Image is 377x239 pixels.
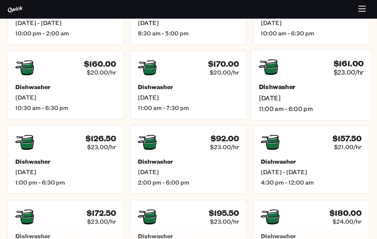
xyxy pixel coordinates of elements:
span: 10:00 am - 6:30 pm [261,29,362,37]
span: [DATE] [261,19,362,26]
span: [DATE] - [DATE] [15,19,116,26]
a: $170.00$20.00/hrDishwasher[DATE]11:00 am - 7:30 pm [130,51,247,119]
span: 1:00 pm - 6:30 pm [15,179,116,186]
span: $20.00/hr [210,69,239,76]
span: 2:00 pm - 6:00 pm [138,179,239,186]
span: [DATE] [138,19,239,26]
span: [DATE] [259,94,364,102]
span: $23.00/hr [333,68,364,76]
span: 10:30 am - 6:30 pm [15,104,116,111]
h5: Dishwasher [15,83,116,91]
span: $20.00/hr [87,69,116,76]
span: 11:00 am - 6:00 pm [259,105,364,113]
span: $24.00/hr [333,218,362,225]
span: $23.00/hr [210,143,239,151]
span: 4:30 pm - 12:00 am [261,179,362,186]
a: $157.50$21.00/hrDishwasher[DATE] - [DATE]4:30 pm - 12:00 am [253,125,370,194]
h4: $161.00 [333,59,364,68]
h4: $170.00 [208,59,239,69]
span: 11:00 am - 7:30 pm [138,104,239,111]
span: $23.00/hr [210,218,239,225]
span: [DATE] [15,168,116,176]
span: [DATE] - [DATE] [261,168,362,176]
h5: Dishwasher [15,158,116,165]
a: $160.00$20.00/hrDishwasher[DATE]10:30 am - 6:30 pm [7,51,124,119]
a: $161.00$23.00/hrDishwasher[DATE]11:00 am - 6:00 pm [250,49,372,120]
h5: Dishwasher [261,158,362,165]
span: 8:30 am - 5:00 pm [138,29,239,37]
span: $21.00/hr [334,143,362,151]
a: $126.50$23.00/hrDishwasher[DATE]1:00 pm - 6:30 pm [7,125,124,194]
h4: $92.00 [211,134,239,143]
h4: $172.50 [87,208,116,218]
h4: $160.00 [84,59,116,69]
h4: $126.50 [86,134,116,143]
span: [DATE] [138,168,239,176]
span: 10:00 pm - 2:00 am [15,29,116,37]
span: $23.00/hr [87,143,116,151]
h5: Dishwasher [259,83,364,91]
h5: Dishwasher [138,158,239,165]
h4: $157.50 [333,134,362,143]
a: $92.00$23.00/hrDishwasher[DATE]2:00 pm - 6:00 pm [130,125,247,194]
h4: $195.50 [209,208,239,218]
span: [DATE] [138,94,239,101]
h5: Dishwasher [138,83,239,91]
span: [DATE] [15,94,116,101]
span: $23.00/hr [87,218,116,225]
h4: $180.00 [330,208,362,218]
